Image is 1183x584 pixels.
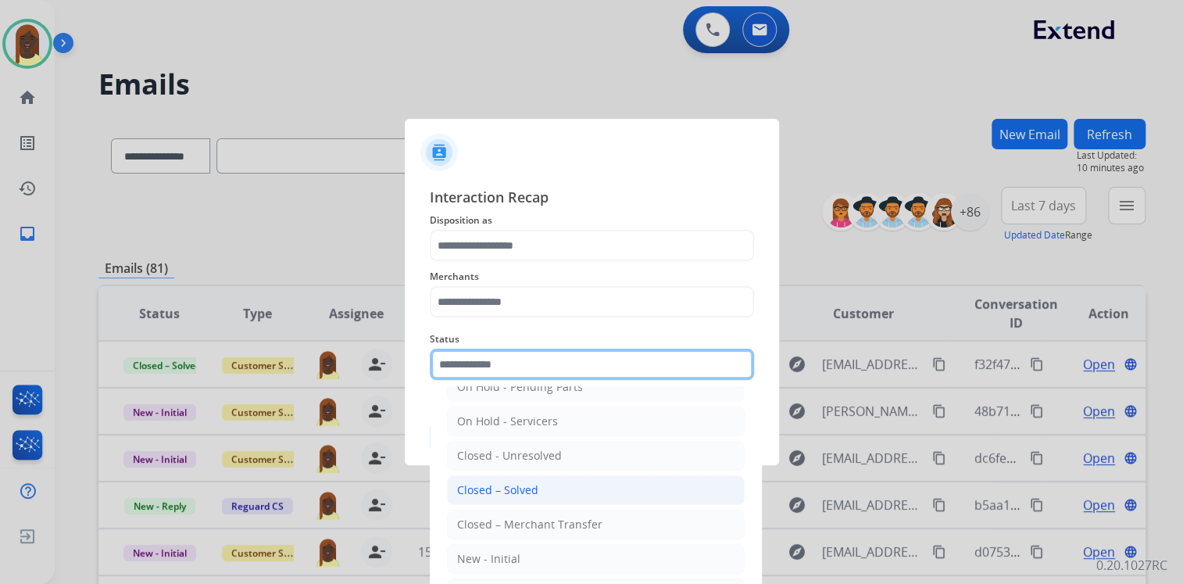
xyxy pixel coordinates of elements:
span: Disposition as [430,211,754,230]
div: New - Initial [457,551,520,567]
div: On Hold - Servicers [457,414,558,429]
div: Closed – Merchant Transfer [457,517,602,532]
span: Merchants [430,267,754,286]
div: Closed - Unresolved [457,448,562,464]
span: Interaction Recap [430,186,754,211]
div: On Hold - Pending Parts [457,379,583,395]
span: Status [430,330,754,349]
img: contactIcon [420,134,458,171]
div: Closed – Solved [457,482,538,498]
p: 0.20.1027RC [1096,556,1167,575]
